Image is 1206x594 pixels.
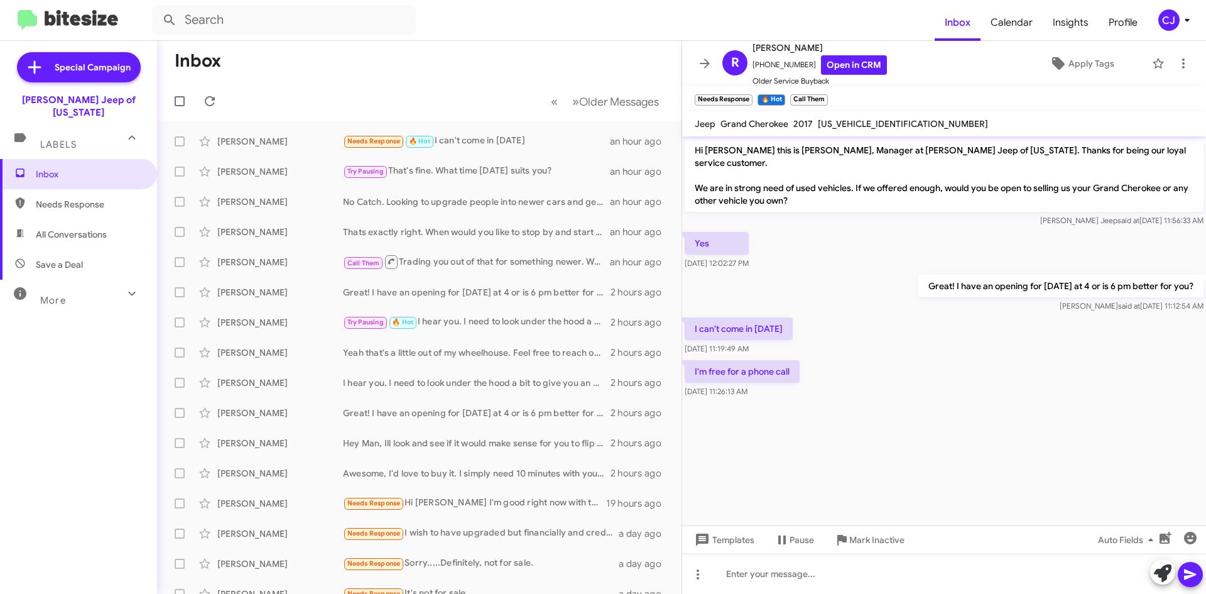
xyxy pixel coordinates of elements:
[347,318,384,326] span: Try Pausing
[217,195,343,208] div: [PERSON_NAME]
[36,198,143,211] span: Needs Response
[720,118,788,129] span: Grand Cherokee
[611,346,671,359] div: 2 hours ago
[685,317,793,340] p: I can't come in [DATE]
[343,467,611,480] div: Awesome, I'd love to buy it. I simply need 10 minutes with your vehicle to maximize your offer. A...
[1043,4,1099,41] a: Insights
[36,228,107,241] span: All Conversations
[343,254,610,270] div: Trading you out of that for something newer. What's your availability to swing by?
[682,529,764,551] button: Templates
[347,559,401,568] span: Needs Response
[343,346,611,359] div: Yeah that's a little out of my wheelhouse. Feel free to reach out if I can help in the future!👍
[793,118,813,129] span: 2017
[824,529,915,551] button: Mark Inactive
[790,94,828,106] small: Call Them
[935,4,981,41] a: Inbox
[758,94,785,106] small: 🔥 Hot
[40,295,66,306] span: More
[347,499,401,507] span: Needs Response
[565,89,666,114] button: Next
[36,168,143,180] span: Inbox
[695,118,715,129] span: Jeep
[610,135,671,148] div: an hour ago
[343,556,619,571] div: Sorry.....Definitely, not for sale.
[611,467,671,480] div: 2 hours ago
[606,497,671,510] div: 19 hours ago
[752,75,887,87] span: Older Service Buyback
[152,5,416,35] input: Search
[217,497,343,510] div: [PERSON_NAME]
[343,377,611,389] div: I hear you. I need to look under the hood a bit to give you an exact number. It's absolutely wort...
[981,4,1043,41] a: Calendar
[392,318,413,326] span: 🔥 Hot
[1068,52,1114,75] span: Apply Tags
[343,526,619,541] div: I wish to have upgraded but financially and credit wise right now it wouldn't be an option. Thank...
[572,94,579,109] span: »
[611,407,671,419] div: 2 hours ago
[1060,301,1203,311] span: [PERSON_NAME] [DATE] 11:12:54 AM
[343,407,611,419] div: Great! I have an opening for [DATE] at 4 or is 6 pm better for you?
[217,467,343,480] div: [PERSON_NAME]
[752,40,887,55] span: [PERSON_NAME]
[610,195,671,208] div: an hour ago
[1117,216,1139,225] span: said at
[343,315,611,329] div: I hear you. I need to look under the hood a bit to give you an exact number. It's absolutely wort...
[1099,4,1148,41] a: Profile
[343,164,610,179] div: That's fine. What time [DATE] suits you?
[347,137,401,145] span: Needs Response
[343,226,610,238] div: Thats exactly right. When would you like to stop by and start the process?
[175,51,221,71] h1: Inbox
[343,437,611,449] div: Hey Man, Ill look and see if it would make sense for you to flip out of that one into another bad...
[36,258,83,271] span: Save a Deal
[217,226,343,238] div: [PERSON_NAME]
[692,529,754,551] span: Templates
[217,377,343,389] div: [PERSON_NAME]
[217,316,343,329] div: [PERSON_NAME]
[543,89,565,114] button: Previous
[619,527,671,540] div: a day ago
[685,344,749,353] span: [DATE] 11:19:49 AM
[610,256,671,268] div: an hour ago
[790,529,814,551] span: Pause
[610,165,671,178] div: an hour ago
[347,529,401,537] span: Needs Response
[685,387,747,396] span: [DATE] 11:26:13 AM
[752,55,887,75] span: [PHONE_NUMBER]
[685,139,1203,212] p: Hi [PERSON_NAME] this is [PERSON_NAME], Manager at [PERSON_NAME] Jeep of [US_STATE]. Thanks for b...
[731,53,739,73] span: R
[1088,529,1168,551] button: Auto Fields
[343,496,606,510] div: Hi [PERSON_NAME] I'm good right now with the Grand Cherokee.
[343,286,611,299] div: Great! I have an opening for [DATE] at 4 or is 6 pm better for you?
[611,437,671,449] div: 2 hours ago
[40,139,77,150] span: Labels
[579,95,659,109] span: Older Messages
[217,135,343,148] div: [PERSON_NAME]
[611,377,671,389] div: 2 hours ago
[1158,9,1180,31] div: CJ
[695,94,752,106] small: Needs Response
[1040,216,1203,225] span: [PERSON_NAME] Jeep [DATE] 11:56:33 AM
[217,286,343,299] div: [PERSON_NAME]
[217,527,343,540] div: [PERSON_NAME]
[343,134,610,148] div: I can't come in [DATE]
[551,94,558,109] span: «
[343,195,610,208] div: No Catch. Looking to upgrade people into newer cars and get vehicles for my preowned lot.
[619,558,671,570] div: a day ago
[1118,301,1140,311] span: said at
[821,55,887,75] a: Open in CRM
[217,437,343,449] div: [PERSON_NAME]
[918,275,1203,297] p: Great! I have an opening for [DATE] at 4 or is 6 pm better for you?
[685,360,800,383] p: I'm free for a phone call
[611,286,671,299] div: 2 hours ago
[347,167,384,175] span: Try Pausing
[1017,52,1146,75] button: Apply Tags
[764,529,824,551] button: Pause
[217,256,343,268] div: [PERSON_NAME]
[611,316,671,329] div: 2 hours ago
[347,259,380,267] span: Call Them
[685,232,749,255] p: Yes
